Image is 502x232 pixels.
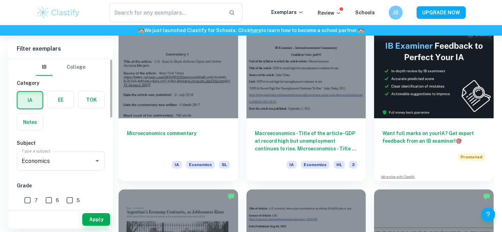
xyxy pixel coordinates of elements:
a: Schools [355,10,375,15]
button: College [67,59,85,76]
span: 5 [77,196,80,204]
h6: Want full marks on your IA ? Get expert feedback from an IB examiner! [382,129,485,145]
button: Help and Feedback [481,208,495,222]
h6: Microeconomics commentary [127,129,230,152]
span: 🏫 [358,28,364,33]
span: 🏫 [138,28,144,33]
button: EE [48,91,74,108]
div: Filter type choice [36,59,85,76]
button: Notes [17,114,43,130]
span: SL [219,161,230,169]
img: Clastify logo [36,6,81,20]
p: Exemplars [271,8,304,16]
span: 6 [56,196,59,204]
p: Review [318,9,341,17]
a: Microeconomics commentaryIAEconomicsSL [119,29,238,181]
button: IB [36,59,53,76]
span: IA [172,161,182,169]
button: TOK [78,91,104,108]
span: Economics [301,161,329,169]
a: here [250,28,261,33]
input: Search for any exemplars... [109,3,223,22]
h6: JS [392,9,400,16]
span: Promoted [458,153,485,161]
h6: We just launched Clastify for Schools. Click to learn how to become a school partner. [1,27,501,34]
span: Economics [186,161,215,169]
button: UPGRADE NOW [417,6,466,19]
h6: Grade [17,182,105,189]
img: Marked [228,193,235,200]
h6: Macroeconomics - Title of the article- GDP at record high but unemployment continues to rise. Mic... [255,129,358,152]
span: 🎯 [456,138,462,144]
span: 7 [35,196,38,204]
span: 3 [349,161,357,169]
h6: Filter exemplars [8,39,113,59]
a: Advertise with Clastify [381,174,415,179]
button: IA [17,92,43,108]
h6: Subject [17,139,105,147]
a: Macroeconomics - Title of the article- GDP at record high but unemployment continues to rise. Mic... [246,29,366,181]
label: Type a subject [22,148,51,154]
button: Apply [82,213,110,226]
button: Open [92,156,102,166]
a: Want full marks on yourIA? Get expert feedback from an IB examiner!PromotedAdvertise with Clastify [374,29,494,181]
h6: Category [17,79,105,87]
span: HL [334,161,345,169]
img: Marked [483,193,490,200]
button: JS [389,6,403,20]
img: Thumbnail [374,29,494,118]
span: IA [287,161,297,169]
